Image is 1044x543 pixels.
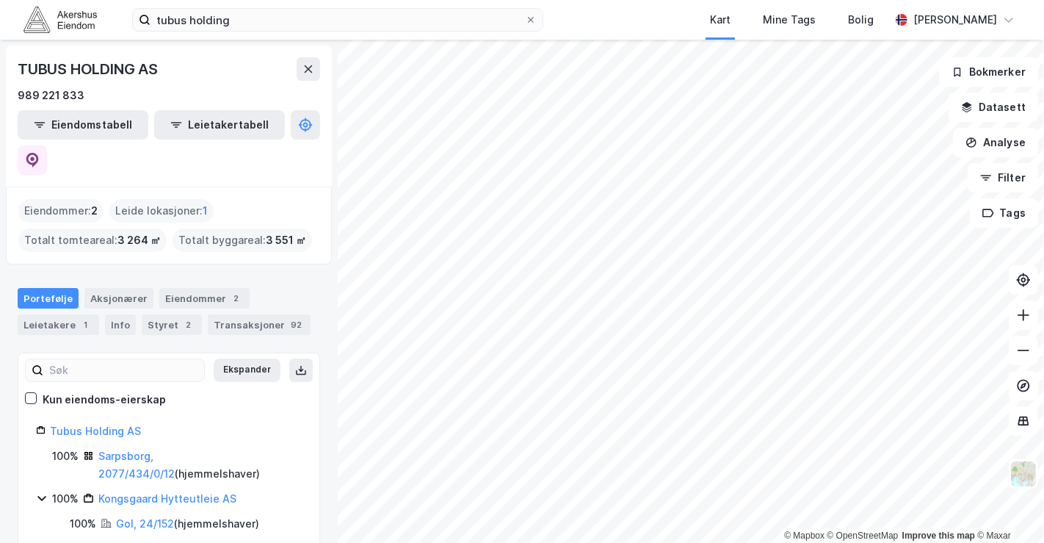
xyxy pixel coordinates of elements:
div: Info [105,314,136,335]
iframe: Chat Widget [971,472,1044,543]
div: 2 [229,291,244,306]
div: Bolig [848,11,874,29]
button: Eiendomstabell [18,110,148,140]
div: Kontrollprogram for chat [971,472,1044,543]
div: 100% [52,490,79,508]
a: Mapbox [784,531,824,541]
div: 100% [52,447,79,465]
span: 3 551 ㎡ [266,231,306,249]
button: Datasett [949,93,1038,122]
div: [PERSON_NAME] [913,11,997,29]
div: Totalt tomteareal : [18,229,167,252]
input: Søk [43,359,204,381]
button: Filter [968,163,1038,193]
a: Sarpsborg, 2077/434/0/12 [98,450,175,480]
a: Gol, 24/152 [116,517,174,530]
div: ( hjemmelshaver ) [98,447,302,483]
div: Eiendommer [159,288,250,309]
div: Leietakere [18,314,99,335]
div: Eiendommer : [18,199,104,223]
button: Leietakertabell [154,110,285,140]
img: Z [1009,460,1037,488]
img: akershus-eiendom-logo.9091f326c980b4bce74ccdd9f866810c.svg [23,7,97,32]
div: Kun eiendoms-eierskap [43,391,166,409]
div: TUBUS HOLDING AS [18,57,161,81]
a: Tubus Holding AS [50,425,141,437]
div: Aksjonærer [84,288,153,309]
div: Leide lokasjoner : [109,199,214,223]
div: 1 [79,317,93,332]
div: 100% [70,515,96,533]
input: Søk på adresse, matrikkel, gårdeiere, leietakere eller personer [151,9,525,31]
div: Totalt byggareal : [173,229,312,252]
span: 1 [203,202,208,220]
a: OpenStreetMap [827,531,899,541]
span: 3 264 ㎡ [117,231,161,249]
a: Kongsgaard Hytteutleie AS [98,492,236,505]
a: Improve this map [902,531,975,541]
div: Transaksjoner [208,314,311,335]
div: 2 [181,317,196,332]
button: Tags [970,198,1038,228]
div: 989 221 833 [18,87,84,104]
button: Analyse [953,128,1038,157]
button: Bokmerker [939,57,1038,87]
div: Mine Tags [763,11,816,29]
div: 92 [288,317,305,332]
button: Ekspander [214,359,280,382]
div: ( hjemmelshaver ) [116,515,259,533]
div: Portefølje [18,288,79,309]
span: 2 [91,202,98,220]
div: Styret [142,314,202,335]
div: Kart [710,11,731,29]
